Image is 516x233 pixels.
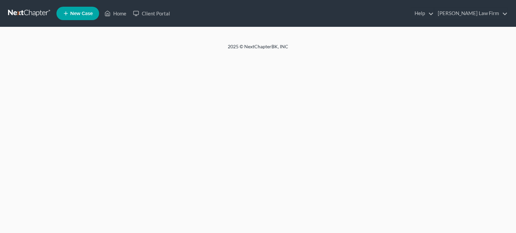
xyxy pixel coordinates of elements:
a: Client Portal [130,7,173,19]
new-legal-case-button: New Case [56,7,99,20]
a: [PERSON_NAME] Law Firm [434,7,508,19]
a: Home [101,7,130,19]
a: Help [411,7,434,19]
div: 2025 © NextChapterBK, INC [67,43,449,55]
